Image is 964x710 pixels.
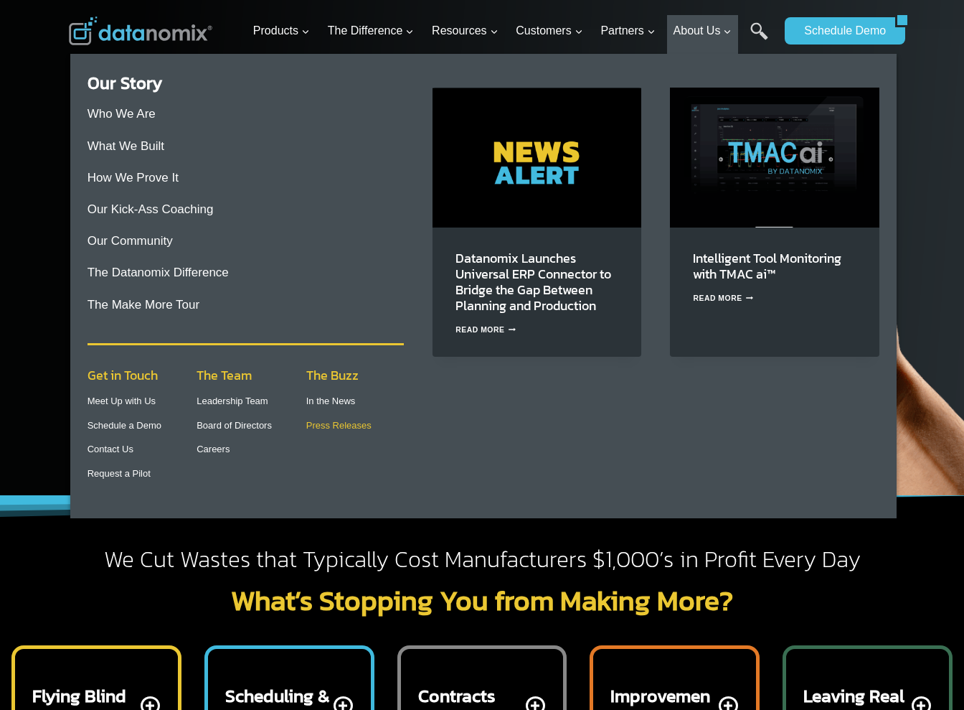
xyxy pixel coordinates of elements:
img: Datanomix [69,17,212,45]
span: Resources [432,22,498,40]
a: Schedule Demo [785,17,895,45]
a: Contact Us [88,444,133,454]
span: Customers [516,22,582,40]
span: The Team [197,365,252,385]
a: Read More [455,326,516,334]
span: State/Region [323,177,378,190]
h2: We Cut Wastes that Typically Cost Manufacturers $1,000’s in Profit Every Day [69,545,895,575]
a: Intelligent Tool Monitoring with TMAC ai™ [693,248,841,284]
span: About Us [674,22,732,40]
img: Datanomix News Alert [433,88,641,227]
a: Schedule a Demo [88,420,161,431]
span: Products [253,22,310,40]
a: Meet Up with Us [88,396,156,406]
span: The Buzz [306,365,359,385]
a: Privacy Policy [195,320,242,330]
a: The Datanomix Difference [88,266,229,279]
img: Intelligent Tool Monitoring with TMAC ai™ [670,88,879,227]
a: Careers [197,444,230,454]
a: The Make More Tour [88,298,200,312]
a: How We Prove It [88,171,179,184]
span: Partners [600,22,655,40]
a: Our Community [88,234,173,248]
a: Our Kick-Ass Coaching [88,202,214,216]
a: Who We Are [88,107,156,121]
span: Phone number [323,60,387,73]
a: Terms [161,320,182,330]
a: Leadership Team [197,396,268,406]
span: Get in Touch [88,365,158,385]
a: Press Releases [306,420,372,431]
a: Our Story [88,70,162,95]
a: Search [750,22,768,55]
nav: Primary Navigation [247,8,778,55]
span: Last Name [323,1,369,14]
a: Read More [693,294,753,302]
a: Board of Directors [197,420,272,431]
a: In the News [306,396,356,406]
span: The Difference [328,22,415,40]
a: What We Built [88,139,164,153]
a: Request a Pilot [88,468,151,479]
h2: What’s Stopping You from Making More? [69,587,895,615]
a: Datanomix Launches Universal ERP Connector to Bridge the Gap Between Planning and Production [455,248,611,315]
